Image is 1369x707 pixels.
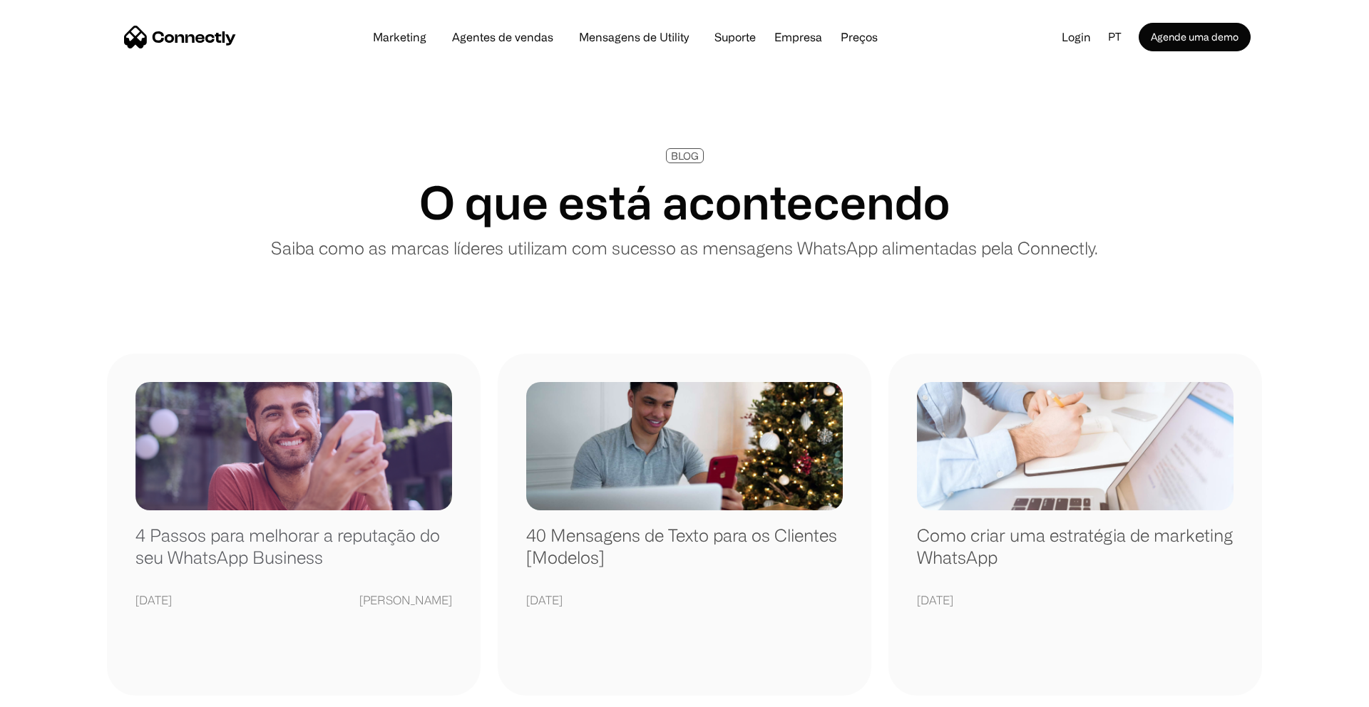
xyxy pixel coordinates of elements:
a: Login [1050,26,1102,48]
aside: Language selected: Português (Brasil) [14,682,86,702]
a: Agentes de vendas [441,31,565,43]
div: Empresa [770,27,826,47]
div: [DATE] [135,590,172,610]
a: home [124,26,236,48]
div: [DATE] [526,590,563,610]
div: [PERSON_NAME] [359,590,452,610]
div: [DATE] [917,590,953,610]
a: 40 Mensagens de Texto para os Clientes [Modelos] [526,525,843,582]
div: pt [1108,26,1122,48]
h1: O que está acontecendo [419,175,950,229]
a: Agende uma demo [1139,23,1251,51]
a: Mensagens de Utility [568,31,700,43]
a: Suporte [703,31,767,43]
a: 4 Passos para melhorar a reputação do seu WhatsApp Business [135,525,452,582]
ul: Language list [29,682,86,702]
p: Saiba como as marcas líderes utilizam com sucesso as mensagens WhatsApp alimentadas pela Connectly. [271,235,1098,261]
div: BLOG [671,150,699,161]
a: Preços [829,31,889,43]
a: Como criar uma estratégia de marketing WhatsApp [917,525,1234,582]
a: Marketing [362,31,438,43]
div: Empresa [774,27,822,47]
div: pt [1102,26,1139,48]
